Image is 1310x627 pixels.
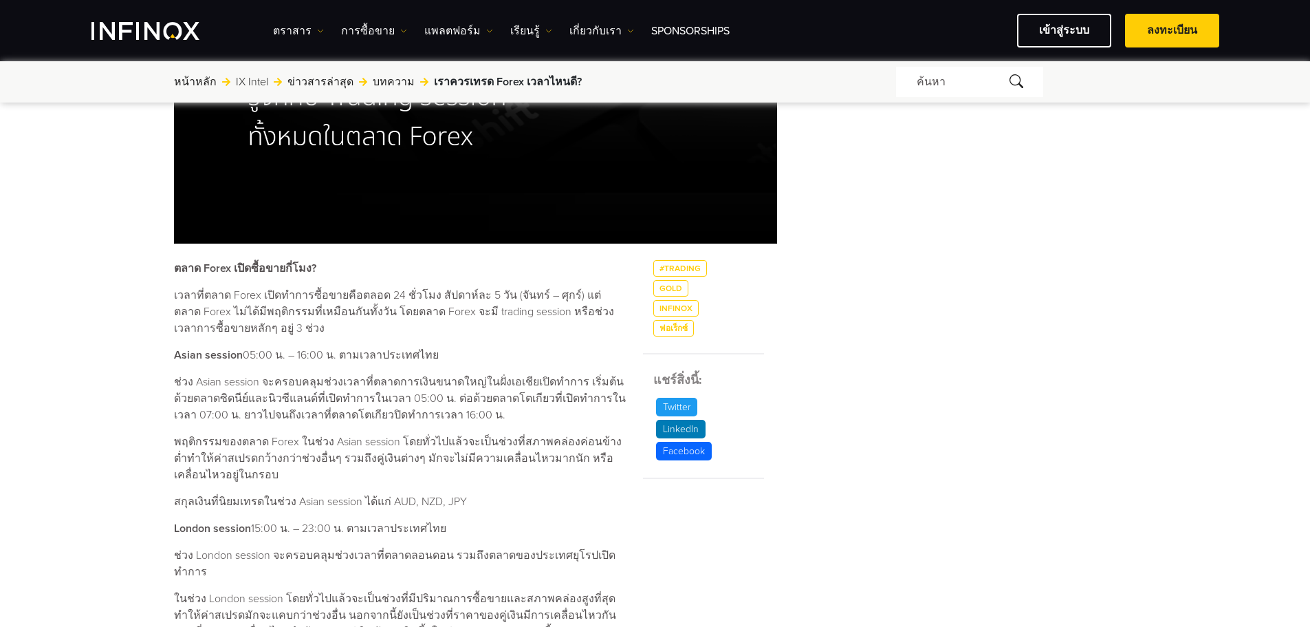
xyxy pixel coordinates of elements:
[174,287,626,337] p: เวลาที่ตลาด Forex เปิดทำการซื้อขายคือตลอด 24 ชั่วโมง สัปดาห์ละ 5 วัน (จันทร์ – ศุกร์) แต่ตลาด For...
[653,260,707,277] a: #Trading
[174,520,626,537] p: 15:00 น. – 23:00 น. ตามเวลาประเทศไทย
[91,22,232,40] a: INFINOX Logo
[174,493,626,510] p: สกุลเงินที่นิยมเทรดในช่วง Asian session ได้แก่ AUD, NZD, JPY
[174,434,626,483] p: พฤติกรรมของตลาด Forex ในช่วง Asian session โดยทั่วไปแล้วจะเป็นช่วงที่สภาพคล่องค่อนข้างต่ำทำให้ค่า...
[359,78,367,86] img: arrow-right
[653,371,763,390] h5: แชร์สิ่งนี้:
[656,442,712,460] p: Facebook
[896,67,1043,97] div: ค้นหา
[434,74,582,90] span: เราควรเทรด Forex เวลาไหนดี?
[569,23,634,39] a: เกี่ยวกับเรา
[174,374,626,423] p: ช่วง Asian session จะครอบคลุมช่วงเวลาที่ตลาดการเงินขนาดใหญ่ในฝั่งเอเชียเปิดทำการ เริ่มต้นด้วยตลาด...
[653,442,714,460] a: Facebook
[510,23,552,39] a: เรียนรู้
[174,547,626,580] p: ช่วง London session จะครอบคลุมช่วงเวลาที่ตลาดลอนดอน รวมถึงตลาดของประเทศยุโรปเปิดทำการ
[174,262,316,275] strong: ตลาด Forex เปิดซื้อขายกี่โมง?
[653,398,700,416] a: Twitter
[424,23,493,39] a: แพลตฟอร์ม
[656,420,706,438] p: LinkedIn
[222,78,230,86] img: arrow-right
[287,74,353,90] a: ข่าวสารล่าสุด
[1125,14,1219,47] a: ลงทะเบียน
[656,398,697,416] p: Twitter
[174,348,243,362] strong: Asian session
[420,78,428,86] img: arrow-right
[274,78,282,86] img: arrow-right
[1017,14,1111,47] a: เข้าสู่ระบบ
[373,74,415,90] a: บทความ
[174,74,217,90] a: หน้าหลัก
[273,23,324,39] a: ตราสาร
[651,23,730,39] a: Sponsorships
[341,23,407,39] a: การซื้อขาย
[653,300,699,317] a: INFINOX
[653,420,708,438] a: LinkedIn
[653,320,694,337] a: ฟอเร็กซ์
[174,522,251,535] strong: London session
[174,347,626,363] p: 05:00 น. – 16:00 น. ตามเวลาประเทศไทย
[236,74,268,90] a: IX Intel
[653,280,688,297] a: Gold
